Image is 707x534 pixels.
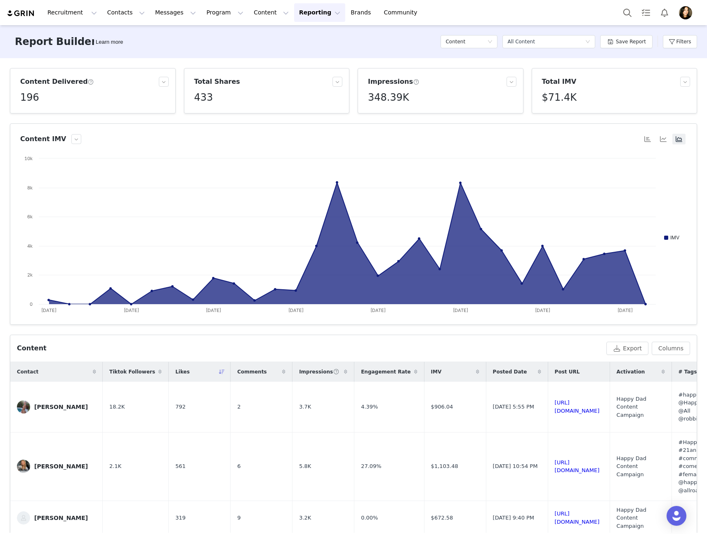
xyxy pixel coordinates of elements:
a: [PERSON_NAME] [17,400,96,413]
span: Likes [175,368,190,376]
button: Search [618,3,636,22]
div: Open Intercom Messenger [667,506,686,526]
img: grin logo [7,9,35,17]
span: 4.39% [361,403,378,411]
span: [DATE] 10:54 PM [493,462,538,470]
i: icon: down [585,39,590,45]
span: Happy Dad Content Campaign [617,395,665,419]
a: [PERSON_NAME] [17,460,96,473]
text: 10k [24,156,33,161]
a: [URL][DOMAIN_NAME] [555,399,600,414]
button: Notifications [655,3,674,22]
button: Contacts [102,3,150,22]
h5: 196 [20,90,39,105]
span: $672.58 [431,514,453,522]
span: 561 [175,462,186,470]
h3: Content IMV [20,134,66,144]
span: [DATE] 9:40 PM [493,514,534,522]
text: [DATE] [288,307,304,313]
span: 3.2K [299,514,311,522]
button: Reporting [294,3,345,22]
h3: Total IMV [542,77,577,87]
span: Comments [237,368,267,376]
span: Post URL [555,368,580,376]
text: 0 [30,301,33,307]
span: Posted Date [493,368,527,376]
span: Impressions [299,368,339,376]
img: 2b76358d-1445-4dd3-82cb-6d507386bdf0.jpg [17,460,30,473]
text: [DATE] [124,307,139,313]
div: [PERSON_NAME] [34,515,88,521]
img: b3da208e-8e26-496f-8b9f-915c33a44771.jpg [17,400,30,413]
a: Community [379,3,426,22]
span: 3.7K [299,403,311,411]
div: [PERSON_NAME] [34,463,88,470]
span: Tiktok Followers [109,368,155,376]
span: $906.04 [431,403,453,411]
span: 5.8K [299,462,311,470]
span: 6 [237,462,240,470]
div: Content [17,343,47,353]
span: Happy Dad Content Campaign [617,454,665,479]
button: Save Report [600,35,653,48]
div: [PERSON_NAME] [34,404,88,410]
h5: $71.4K [542,90,577,105]
a: Brands [346,3,378,22]
text: [DATE] [206,307,221,313]
img: c8089258-9233-4f1e-9f06-a520bf6a339b--s.jpg [17,511,30,525]
button: Filters [663,35,697,48]
button: Content [249,3,294,22]
text: [DATE] [617,307,633,313]
span: 792 [175,403,186,411]
button: Columns [652,342,690,355]
span: 18.2K [109,403,125,411]
button: Messages [150,3,201,22]
i: icon: down [488,39,493,45]
h3: Impressions [368,77,419,87]
img: 8558674e-3724-4f58-8891-5f7711aaacad.jpg [679,6,692,19]
div: Tooltip anchor [94,38,125,46]
text: 6k [27,214,33,220]
text: 2k [27,272,33,278]
span: Activation [617,368,645,376]
span: 0.00% [361,514,378,522]
a: [URL][DOMAIN_NAME] [555,510,600,525]
text: [DATE] [453,307,468,313]
span: 2 [237,403,240,411]
a: Tasks [637,3,655,22]
h5: Content [445,35,465,48]
span: 27.09% [361,462,382,470]
button: Program [201,3,248,22]
span: 319 [175,514,186,522]
text: [DATE] [41,307,57,313]
h3: Content Delivered [20,77,94,87]
text: [DATE] [370,307,386,313]
button: Export [606,342,648,355]
button: Recruitment [42,3,102,22]
h3: Total Shares [194,77,240,87]
span: 9 [237,514,240,522]
text: IMV [670,234,679,241]
h5: 348.39K [368,90,409,105]
text: [DATE] [535,307,550,313]
text: 8k [27,185,33,191]
h3: Report Builder [15,34,96,49]
span: [DATE] 5:55 PM [493,403,534,411]
span: Happy Dad Content Campaign [617,506,665,530]
h5: 433 [194,90,213,105]
a: [PERSON_NAME] [17,511,96,525]
button: Profile [674,6,700,19]
span: Engagement Rate [361,368,410,376]
span: IMV [431,368,442,376]
span: Contact [17,368,38,376]
span: 2.1K [109,462,121,470]
a: [URL][DOMAIN_NAME] [555,459,600,474]
text: 4k [27,243,33,249]
span: $1,103.48 [431,462,458,470]
div: All Content [507,35,535,48]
